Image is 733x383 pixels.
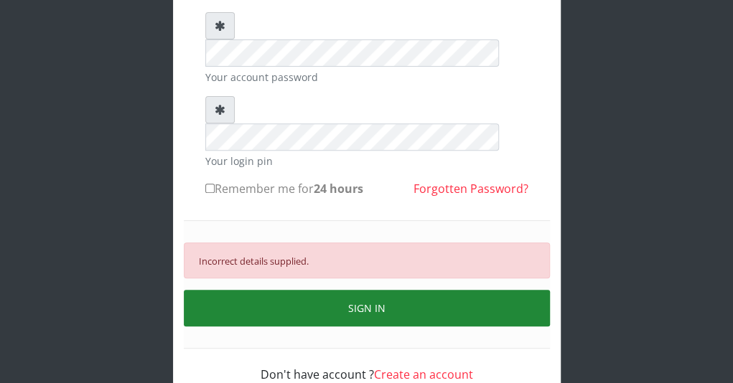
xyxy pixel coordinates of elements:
[205,180,363,197] label: Remember me for
[184,290,550,326] button: SIGN IN
[199,255,309,268] small: Incorrect details supplied.
[205,153,528,169] small: Your login pin
[205,349,528,383] div: Don't have account ?
[374,367,473,382] a: Create an account
[205,70,528,85] small: Your account password
[414,181,528,197] a: Forgotten Password?
[314,181,363,197] b: 24 hours
[205,184,215,193] input: Remember me for24 hours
